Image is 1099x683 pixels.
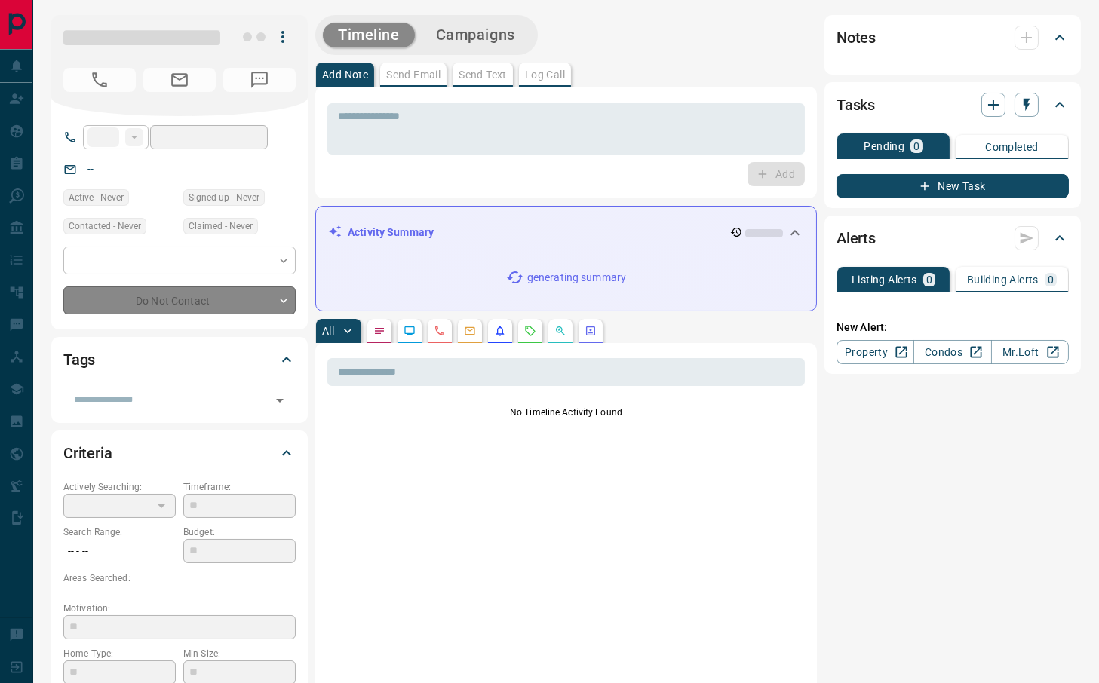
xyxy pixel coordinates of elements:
[183,525,296,539] p: Budget:
[63,647,176,660] p: Home Type:
[63,539,176,564] p: -- - --
[69,219,141,234] span: Contacted - Never
[63,571,296,585] p: Areas Searched:
[63,348,95,372] h2: Tags
[837,174,1069,198] button: New Task
[63,441,112,465] h2: Criteria
[323,23,415,47] button: Timeline
[837,320,1069,335] p: New Alert:
[322,69,368,80] p: Add Note
[554,325,566,337] svg: Opportunities
[464,325,476,337] svg: Emails
[322,326,334,336] p: All
[837,20,1069,56] div: Notes
[837,220,1069,256] div: Alerts
[189,219,253,234] span: Claimed - Never
[373,325,385,337] svg: Notes
[913,340,991,364] a: Condos
[348,225,434,240] p: Activity Summary
[269,390,290,411] button: Open
[837,26,876,50] h2: Notes
[404,325,416,337] svg: Lead Browsing Activity
[913,141,919,152] p: 0
[837,93,875,117] h2: Tasks
[183,480,296,494] p: Timeframe:
[837,87,1069,123] div: Tasks
[585,325,597,337] svg: Agent Actions
[864,141,904,152] p: Pending
[328,219,804,247] div: Activity Summary
[852,274,917,285] p: Listing Alerts
[991,340,1069,364] a: Mr.Loft
[967,274,1039,285] p: Building Alerts
[189,190,259,205] span: Signed up - Never
[63,480,176,494] p: Actively Searching:
[223,68,296,92] span: No Number
[985,142,1039,152] p: Completed
[63,68,136,92] span: No Number
[926,274,932,285] p: 0
[63,525,176,539] p: Search Range:
[494,325,506,337] svg: Listing Alerts
[183,647,296,660] p: Min Size:
[524,325,536,337] svg: Requests
[434,325,446,337] svg: Calls
[87,163,94,175] a: --
[327,406,805,419] p: No Timeline Activity Found
[837,340,914,364] a: Property
[143,68,216,92] span: No Email
[63,286,296,314] div: Do Not Contact
[69,190,124,205] span: Active - Never
[837,226,876,250] h2: Alerts
[1048,274,1054,285] p: 0
[63,602,296,615] p: Motivation:
[63,435,296,471] div: Criteria
[421,23,530,47] button: Campaigns
[527,270,626,286] p: generating summary
[63,341,296,378] div: Tags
